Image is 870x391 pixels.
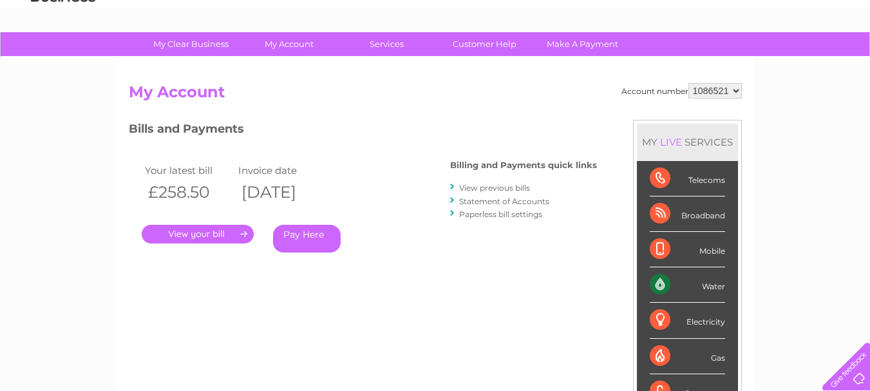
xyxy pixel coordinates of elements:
[827,55,858,64] a: Log out
[459,196,549,206] a: Statement of Accounts
[529,32,636,56] a: Make A Payment
[235,162,328,179] td: Invoice date
[650,303,725,338] div: Electricity
[450,160,597,170] h4: Billing and Payments quick links
[142,225,254,243] a: .
[650,339,725,374] div: Gas
[129,120,597,142] h3: Bills and Payments
[657,136,685,148] div: LIVE
[643,55,668,64] a: Water
[650,232,725,267] div: Mobile
[627,6,716,23] a: 0333 014 3131
[784,55,816,64] a: Contact
[273,225,341,253] a: Pay Here
[637,124,738,160] div: MY SERVICES
[334,32,440,56] a: Services
[676,55,704,64] a: Energy
[129,83,742,108] h2: My Account
[142,162,235,179] td: Your latest bill
[650,196,725,232] div: Broadband
[621,83,742,99] div: Account number
[431,32,538,56] a: Customer Help
[459,209,542,219] a: Paperless bill settings
[650,267,725,303] div: Water
[142,179,235,205] th: £258.50
[650,161,725,196] div: Telecoms
[712,55,750,64] a: Telecoms
[30,33,96,73] img: logo.png
[131,7,740,62] div: Clear Business is a trading name of Verastar Limited (registered in [GEOGRAPHIC_DATA] No. 3667643...
[236,32,342,56] a: My Account
[459,183,530,193] a: View previous bills
[758,55,777,64] a: Blog
[138,32,244,56] a: My Clear Business
[235,179,328,205] th: [DATE]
